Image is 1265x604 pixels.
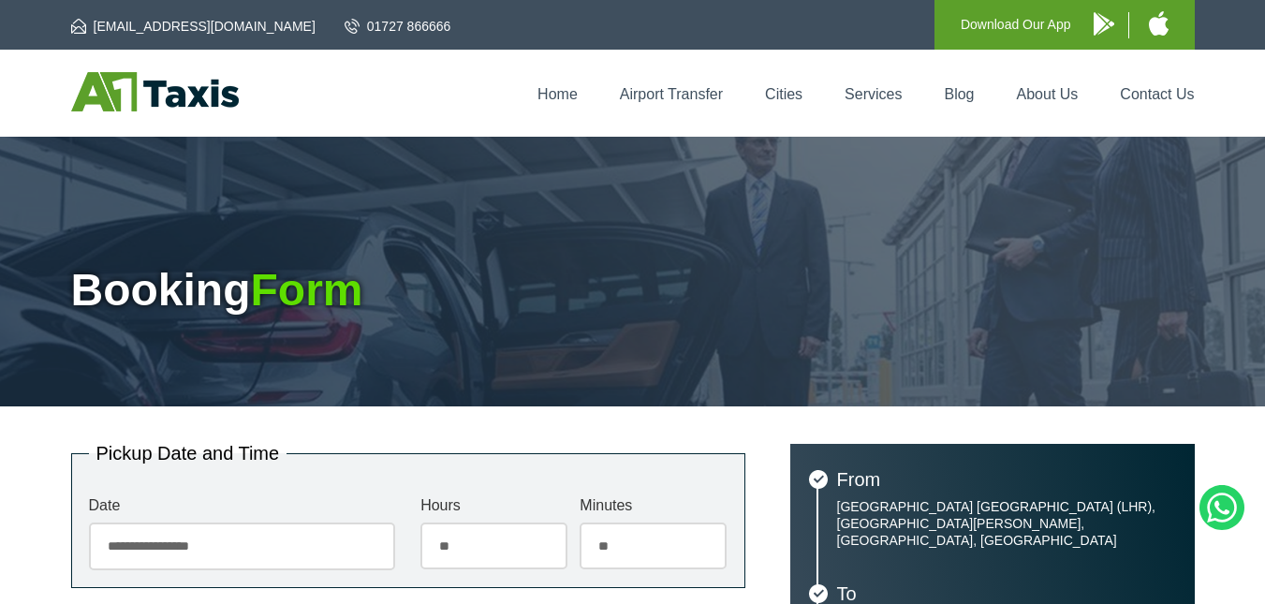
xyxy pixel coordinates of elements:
a: Blog [944,86,974,102]
a: Contact Us [1120,86,1194,102]
span: Form [250,265,362,315]
a: Home [537,86,578,102]
label: Date [89,498,395,513]
a: [EMAIL_ADDRESS][DOMAIN_NAME] [71,17,316,36]
legend: Pickup Date and Time [89,444,287,463]
p: Download Our App [961,13,1071,37]
img: A1 Taxis Android App [1094,12,1114,36]
h3: To [837,584,1176,603]
label: Hours [420,498,567,513]
a: Cities [765,86,802,102]
a: About Us [1017,86,1079,102]
label: Minutes [580,498,727,513]
a: Services [845,86,902,102]
h1: Booking [71,268,1195,313]
a: Airport Transfer [620,86,723,102]
h3: From [837,470,1176,489]
a: 01727 866666 [345,17,451,36]
img: A1 Taxis iPhone App [1149,11,1169,36]
img: A1 Taxis St Albans LTD [71,72,239,111]
p: [GEOGRAPHIC_DATA] [GEOGRAPHIC_DATA] (LHR), [GEOGRAPHIC_DATA][PERSON_NAME], [GEOGRAPHIC_DATA], [GE... [837,498,1176,549]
